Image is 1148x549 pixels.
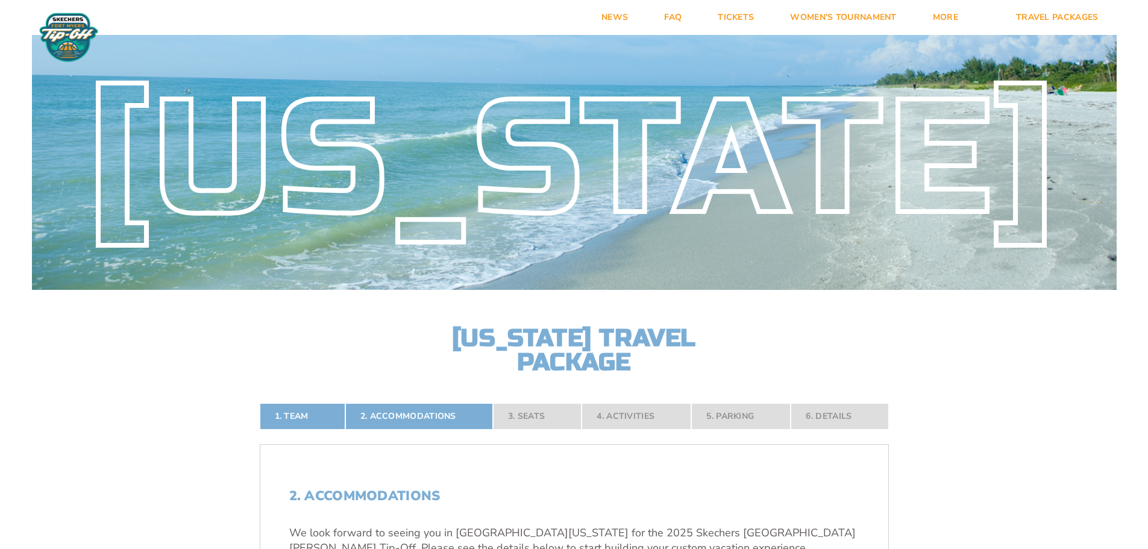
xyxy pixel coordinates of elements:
[289,488,859,504] h2: 2. Accommodations
[442,326,707,374] h2: [US_STATE] Travel Package
[32,95,1117,224] div: [US_STATE]
[260,403,345,430] a: 1. Team
[36,12,101,63] img: Fort Myers Tip-Off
